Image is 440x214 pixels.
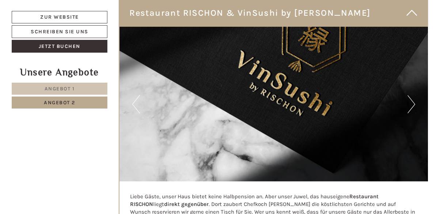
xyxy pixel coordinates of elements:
[164,201,209,207] strong: direkt gegenüber
[12,40,107,53] a: Jetzt buchen
[127,5,160,18] div: Sonntag
[11,21,119,27] div: Hotel B&B Feldmessner
[11,35,119,41] small: 11:24
[45,86,75,92] span: Angebot 1
[5,20,122,42] div: Guten Tag, wie können wir Ihnen helfen?
[12,25,107,38] a: Schreiben Sie uns
[132,95,140,113] button: Previous
[408,95,416,113] button: Next
[44,100,75,106] span: Angebot 2
[12,11,107,23] a: Zur Website
[12,65,107,79] div: Unsere Angebote
[241,193,287,206] button: Senden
